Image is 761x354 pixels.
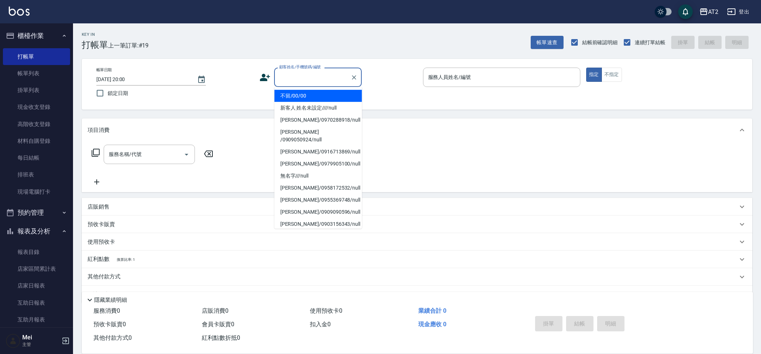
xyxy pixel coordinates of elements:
[3,311,70,328] a: 互助月報表
[3,277,70,294] a: 店家日報表
[274,90,362,102] li: 不留/00/00
[88,238,115,246] p: 使用預收卡
[202,307,228,314] span: 店販消費 0
[3,48,70,65] a: 打帳單
[82,40,108,50] h3: 打帳單
[82,216,752,233] div: 預收卡販賣
[108,41,149,50] span: 上一筆訂單:#19
[678,4,693,19] button: save
[3,149,70,166] a: 每日結帳
[3,222,70,241] button: 報表及分析
[94,296,127,304] p: 隱藏業績明細
[82,286,752,303] div: 備註及來源
[6,334,20,348] img: Person
[3,166,70,183] a: 排班表
[349,72,359,83] button: Clear
[88,291,115,298] p: 備註及來源
[82,251,752,268] div: 紅利點數換算比率: 1
[88,126,109,134] p: 項目消費
[82,268,752,286] div: 其他付款方式
[88,255,135,263] p: 紅利點數
[3,203,70,222] button: 預約管理
[181,149,192,160] button: Open
[88,273,124,281] p: 其他付款方式
[193,71,210,88] button: Choose date, selected date is 2025-08-20
[708,7,718,16] div: AT2
[202,334,240,341] span: 紅利點數折抵 0
[582,39,618,46] span: 結帳前確認明細
[82,233,752,251] div: 使用預收卡
[3,244,70,260] a: 報表目錄
[3,26,70,45] button: 櫃檯作業
[274,218,362,230] li: [PERSON_NAME]/0903156343/null
[531,36,564,49] button: 帳單速查
[3,99,70,115] a: 現金收支登錄
[88,221,115,228] p: 預收卡販賣
[279,64,321,70] label: 顧客姓名/手機號碼/編號
[82,118,752,142] div: 項目消費
[586,68,602,82] button: 指定
[274,158,362,170] li: [PERSON_NAME]/0979905100/null
[724,5,752,19] button: 登出
[274,194,362,206] li: [PERSON_NAME]/0955369748/null
[3,116,70,133] a: 高階收支登錄
[96,73,190,85] input: YYYY/MM/DD hh:mm
[274,146,362,158] li: [PERSON_NAME]/0916713869/null
[274,114,362,126] li: [PERSON_NAME]/0970288918/null
[202,321,234,328] span: 會員卡販賣 0
[82,198,752,216] div: 店販銷售
[274,126,362,146] li: [PERSON_NAME] /0909050924/null
[696,4,721,19] button: AT2
[117,258,135,262] span: 換算比率: 1
[9,7,30,16] img: Logo
[3,294,70,311] a: 互助日報表
[3,133,70,149] a: 材料自購登錄
[602,68,622,82] button: 不指定
[93,307,120,314] span: 服務消費 0
[3,183,70,200] a: 現場電腦打卡
[93,334,132,341] span: 其他付款方式 0
[274,102,362,114] li: 新客人 姓名未設定////null
[82,32,108,37] h2: Key In
[635,39,665,46] span: 連續打單結帳
[310,321,331,328] span: 扣入金 0
[274,206,362,218] li: [PERSON_NAME]/0909090596/null
[22,334,59,341] h5: Mei
[3,82,70,99] a: 掛單列表
[418,307,446,314] span: 業績合計 0
[108,90,128,97] span: 鎖定日期
[418,321,446,328] span: 現金應收 0
[274,170,362,182] li: 無名字///null
[93,321,126,328] span: 預收卡販賣 0
[3,65,70,82] a: 帳單列表
[96,67,112,73] label: 帳單日期
[310,307,342,314] span: 使用預收卡 0
[22,341,59,348] p: 主管
[274,182,362,194] li: [PERSON_NAME]/0958172532/null
[88,203,109,211] p: 店販銷售
[3,260,70,277] a: 店家區間累計表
